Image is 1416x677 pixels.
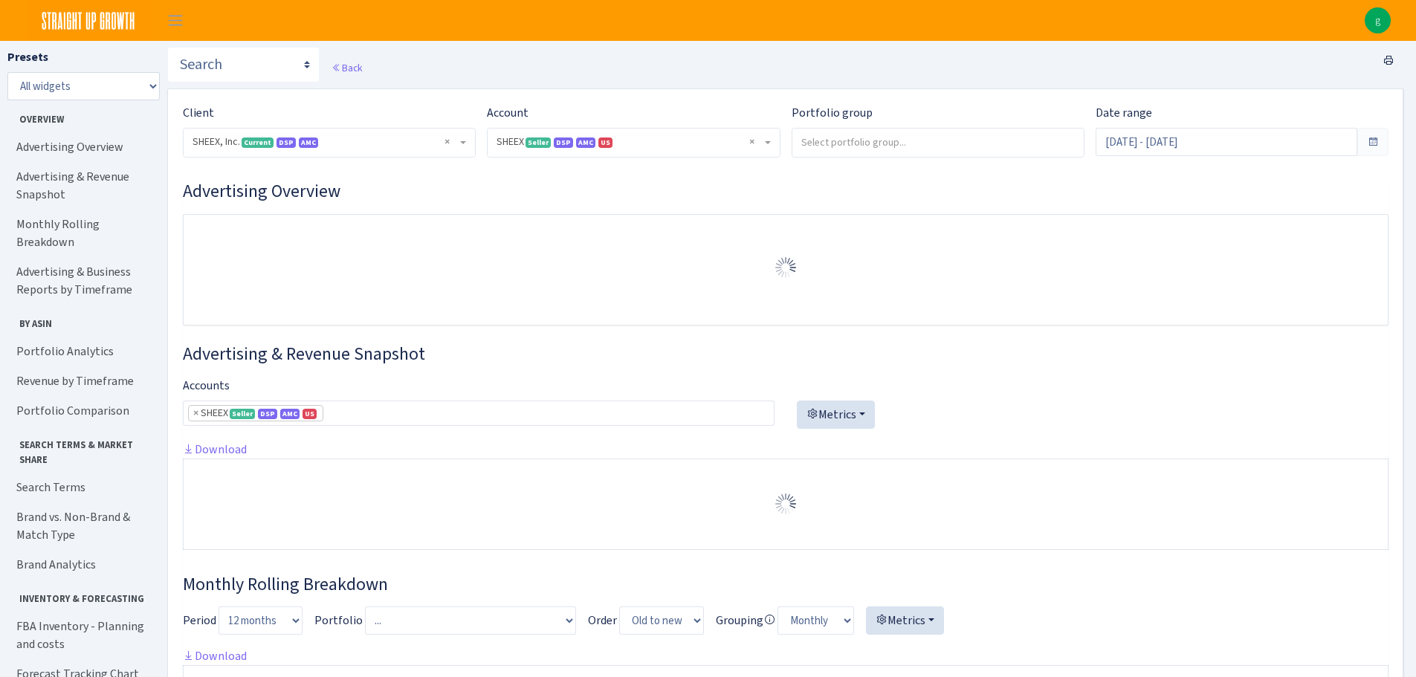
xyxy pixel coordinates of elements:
label: Grouping [716,612,775,629]
img: Preloader [774,492,798,516]
a: Back [332,61,362,74]
span: SHEEX <span class="badge badge-success">Seller</span><span class="badge badge-primary">DSP</span>... [497,135,761,149]
span: Remove all items [444,135,450,149]
a: Revenue by Timeframe [7,366,156,396]
span: DSP [258,409,277,419]
a: Download [183,648,247,664]
i: Avg. daily only for these metrics:<br> Sessions<br> Units<br> Revenue<br> Spend<br> Sales<br> Cli... [763,614,775,626]
a: g [1365,7,1391,33]
span: Remove all items [749,135,754,149]
label: Presets [7,48,48,66]
label: Accounts [183,377,230,395]
a: Advertising & Revenue Snapshot [7,162,156,210]
span: Amazon Marketing Cloud [576,137,595,148]
span: Overview [8,106,155,126]
label: Date range [1096,104,1152,122]
label: Portfolio group [792,104,873,122]
span: DSP [277,137,296,148]
a: Brand Analytics [7,550,156,580]
span: Seller [230,409,255,419]
span: Search Terms & Market Share [8,432,155,466]
span: Amazon Marketing Cloud [280,409,300,419]
img: gjoyce [1365,7,1391,33]
label: Portfolio [314,612,363,629]
a: Advertising & Business Reports by Timeframe [7,257,156,305]
span: SHEEX, Inc. <span class="badge badge-success">Current</span><span class="badge badge-primary">DSP... [193,135,457,149]
button: Metrics [797,401,875,429]
span: DSP [554,137,573,148]
span: By ASIN [8,311,155,331]
span: AMC [299,137,318,148]
span: SHEEX <span class="badge badge-success">Seller</span><span class="badge badge-primary">DSP</span>... [488,129,779,157]
a: Advertising Overview [7,132,156,162]
label: Order [588,612,617,629]
a: FBA Inventory - Planning and costs [7,612,156,659]
span: Inventory & Forecasting [8,586,155,606]
span: US [303,409,317,419]
h3: Widget #38 [183,574,1388,595]
h3: Widget #2 [183,343,1388,365]
span: × [193,406,198,421]
button: Metrics [866,606,944,635]
h3: Widget #1 [183,181,1388,202]
a: Portfolio Comparison [7,396,156,426]
a: Brand vs. Non-Brand & Match Type [7,502,156,550]
li: SHEEX <span class="badge badge-success">Seller</span><span class="badge badge-primary">DSP</span>... [188,405,323,421]
img: Preloader [774,256,798,279]
button: Toggle navigation [157,8,194,33]
span: Seller [526,137,551,148]
input: Select portfolio group... [792,129,1084,155]
a: Search Terms [7,473,156,502]
span: SHEEX, Inc. <span class="badge badge-success">Current</span><span class="badge badge-primary">DSP... [184,129,475,157]
label: Account [487,104,528,122]
span: US [598,137,612,148]
a: Portfolio Analytics [7,337,156,366]
a: Download [183,441,247,457]
span: Current [242,137,274,148]
a: Monthly Rolling Breakdown [7,210,156,257]
label: Period [183,612,216,629]
label: Client [183,104,214,122]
